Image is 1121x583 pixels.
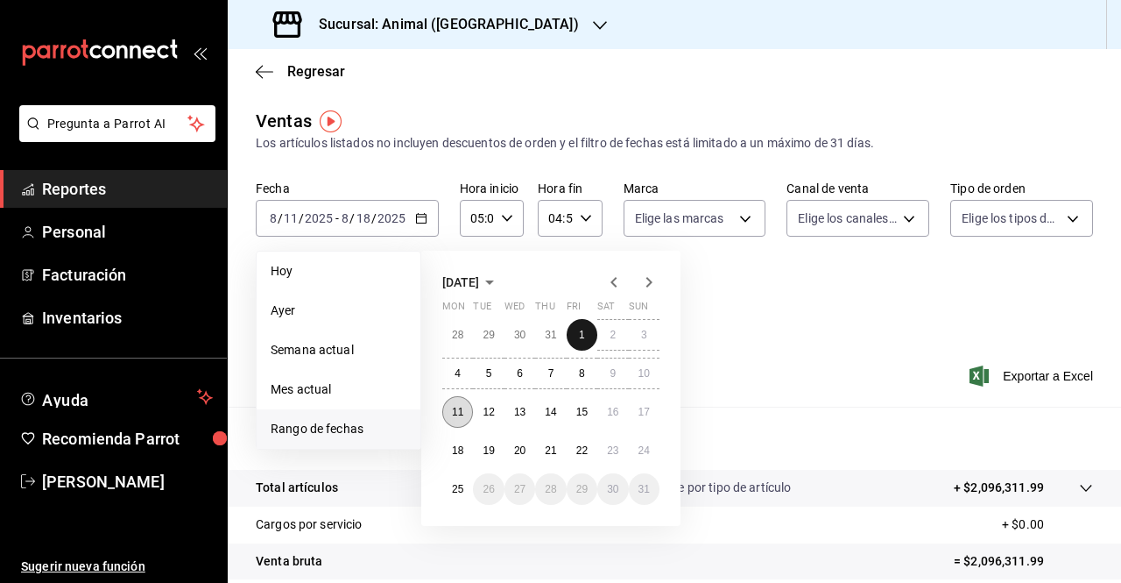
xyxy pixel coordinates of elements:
abbr: August 7, 2025 [548,367,554,380]
abbr: August 31, 2025 [638,483,650,495]
span: Facturación [42,263,213,287]
abbr: Thursday [535,301,554,319]
abbr: July 28, 2025 [452,329,463,341]
button: August 5, 2025 [473,358,504,389]
span: Elige las marcas [635,210,724,227]
abbr: August 20, 2025 [514,444,525,457]
span: Sugerir nueva función [21,558,213,576]
span: Rango de fechas [271,420,406,438]
button: August 16, 2025 [597,396,628,428]
button: Regresar [256,63,345,80]
span: Inventarios [42,306,213,330]
button: August 24, 2025 [629,435,659,466]
a: Pregunta a Parrot AI [12,127,215,146]
label: Canal de venta [786,182,929,195]
abbr: Friday [567,301,581,319]
button: Pregunta a Parrot AI [19,105,215,142]
abbr: August 6, 2025 [517,367,523,380]
abbr: August 16, 2025 [607,406,618,418]
span: / [278,211,283,225]
input: ---- [377,211,406,225]
button: August 11, 2025 [442,396,473,428]
p: = $2,096,311.99 [954,552,1093,571]
abbr: August 22, 2025 [576,444,588,457]
span: Mes actual [271,380,406,399]
button: August 8, 2025 [567,358,597,389]
abbr: August 19, 2025 [483,444,494,457]
abbr: August 8, 2025 [579,367,585,380]
p: + $0.00 [1002,515,1093,534]
h3: Sucursal: Animal ([GEOGRAPHIC_DATA]) [305,14,579,35]
div: Los artículos listados no incluyen descuentos de orden y el filtro de fechas está limitado a un m... [256,134,1093,153]
input: -- [269,211,278,225]
span: Reportes [42,177,213,201]
button: [DATE] [442,272,500,293]
button: August 17, 2025 [629,396,659,428]
input: -- [341,211,349,225]
button: August 18, 2025 [442,435,473,466]
button: August 9, 2025 [597,358,628,389]
button: August 10, 2025 [629,358,659,389]
abbr: August 30, 2025 [607,483,618,495]
p: Venta bruta [256,552,322,571]
button: August 23, 2025 [597,435,628,466]
span: Elige los canales de venta [798,210,897,227]
span: [PERSON_NAME] [42,470,213,494]
button: August 25, 2025 [442,473,473,505]
button: August 26, 2025 [473,473,504,505]
button: July 29, 2025 [473,319,504,351]
abbr: August 13, 2025 [514,406,525,418]
button: August 15, 2025 [567,396,597,428]
button: August 31, 2025 [629,473,659,505]
label: Tipo de orden [950,182,1093,195]
input: -- [356,211,371,225]
p: Total artículos [256,479,338,497]
button: August 7, 2025 [535,358,566,389]
abbr: Monday [442,301,465,319]
abbr: July 30, 2025 [514,329,525,341]
span: [DATE] [442,275,479,289]
abbr: August 18, 2025 [452,444,463,457]
span: Regresar [287,63,345,80]
img: Tooltip marker [320,110,342,132]
button: August 12, 2025 [473,396,504,428]
span: Ayer [271,302,406,320]
p: Cargos por servicio [256,515,363,534]
button: August 4, 2025 [442,358,473,389]
abbr: August 14, 2025 [545,406,556,418]
span: Recomienda Parrot [42,427,213,451]
button: August 13, 2025 [504,396,535,428]
span: / [371,211,377,225]
p: + $2,096,311.99 [954,479,1044,497]
span: Hoy [271,262,406,281]
span: Elige los tipos de orden [962,210,1061,227]
input: ---- [304,211,334,225]
button: July 28, 2025 [442,319,473,351]
abbr: August 1, 2025 [579,329,585,341]
button: open_drawer_menu [193,46,207,60]
abbr: August 5, 2025 [486,367,492,380]
abbr: August 23, 2025 [607,444,618,457]
button: July 31, 2025 [535,319,566,351]
button: August 19, 2025 [473,435,504,466]
abbr: August 15, 2025 [576,406,588,418]
abbr: Sunday [629,301,648,319]
button: August 27, 2025 [504,473,535,505]
abbr: Saturday [597,301,615,319]
label: Fecha [256,182,439,195]
button: Exportar a Excel [973,366,1093,387]
abbr: August 28, 2025 [545,483,556,495]
abbr: August 25, 2025 [452,483,463,495]
abbr: July 31, 2025 [545,329,556,341]
label: Hora fin [538,182,602,195]
abbr: August 2, 2025 [610,329,616,341]
abbr: August 11, 2025 [452,406,463,418]
label: Hora inicio [460,182,524,195]
button: August 29, 2025 [567,473,597,505]
span: - [335,211,339,225]
abbr: August 21, 2025 [545,444,556,457]
abbr: August 26, 2025 [483,483,494,495]
span: / [299,211,304,225]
